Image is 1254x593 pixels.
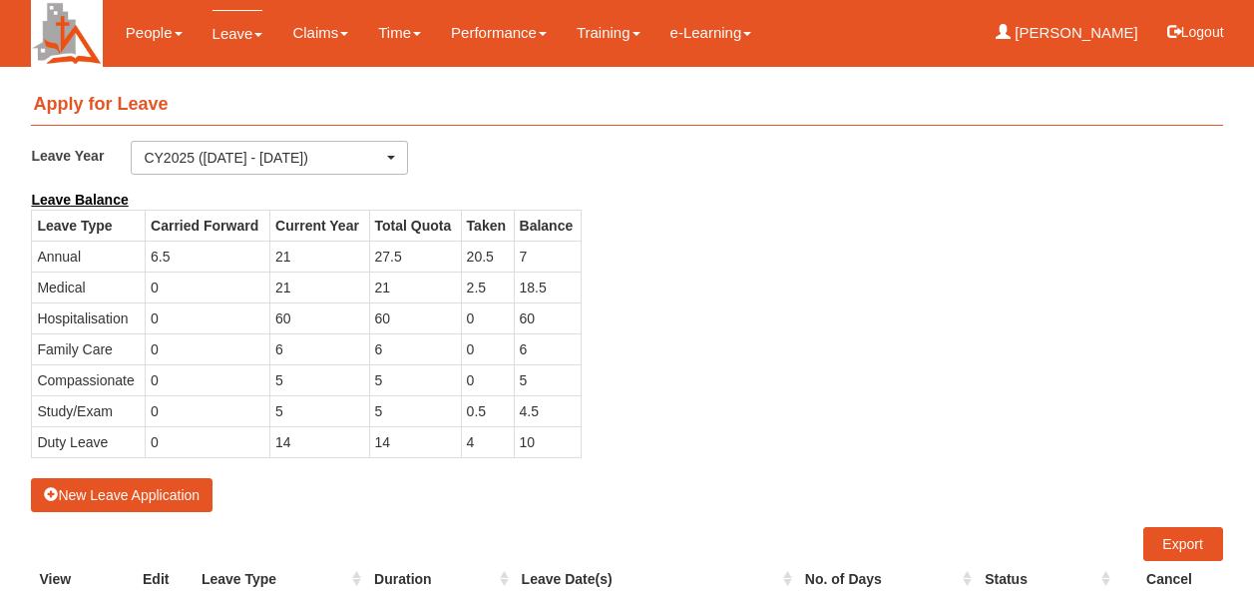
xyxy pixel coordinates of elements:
td: 6.5 [146,241,270,272]
td: 6 [270,333,369,364]
td: 21 [270,272,369,302]
td: 14 [369,426,461,457]
td: 0 [146,395,270,426]
th: Current Year [270,210,369,241]
a: Leave [212,10,263,57]
td: 0 [461,333,514,364]
td: 4.5 [514,395,582,426]
div: CY2025 ([DATE] - [DATE]) [144,148,383,168]
td: 0.5 [461,395,514,426]
td: 10 [514,426,582,457]
th: Leave Type [32,210,146,241]
a: Training [577,10,640,56]
th: Total Quota [369,210,461,241]
b: Leave Balance [31,192,128,208]
td: 0 [461,302,514,333]
a: Export [1143,527,1223,561]
td: 0 [146,333,270,364]
button: Logout [1153,8,1238,56]
td: 5 [369,364,461,395]
td: 0 [146,426,270,457]
td: 21 [270,241,369,272]
td: 0 [461,364,514,395]
button: New Leave Application [31,478,212,512]
td: 4 [461,426,514,457]
td: 7 [514,241,582,272]
td: 5 [369,395,461,426]
td: 5 [270,364,369,395]
th: Taken [461,210,514,241]
td: Compassionate [32,364,146,395]
td: 6 [514,333,582,364]
label: Leave Year [31,141,131,170]
td: 21 [369,272,461,302]
td: 5 [514,364,582,395]
td: Medical [32,272,146,302]
td: 60 [270,302,369,333]
a: People [126,10,183,56]
td: Hospitalisation [32,302,146,333]
td: 27.5 [369,241,461,272]
td: Study/Exam [32,395,146,426]
th: Carried Forward [146,210,270,241]
td: Family Care [32,333,146,364]
td: 0 [146,272,270,302]
a: Performance [451,10,547,56]
button: CY2025 ([DATE] - [DATE]) [131,141,408,175]
td: 5 [270,395,369,426]
h4: Apply for Leave [31,85,1222,126]
td: 6 [369,333,461,364]
a: Claims [292,10,348,56]
td: 0 [146,364,270,395]
a: [PERSON_NAME] [996,10,1138,56]
td: 2.5 [461,272,514,302]
td: 18.5 [514,272,582,302]
td: 14 [270,426,369,457]
td: 60 [514,302,582,333]
td: 60 [369,302,461,333]
th: Balance [514,210,582,241]
a: Time [378,10,421,56]
td: 0 [146,302,270,333]
td: Annual [32,241,146,272]
td: Duty Leave [32,426,146,457]
td: 20.5 [461,241,514,272]
a: e-Learning [670,10,752,56]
